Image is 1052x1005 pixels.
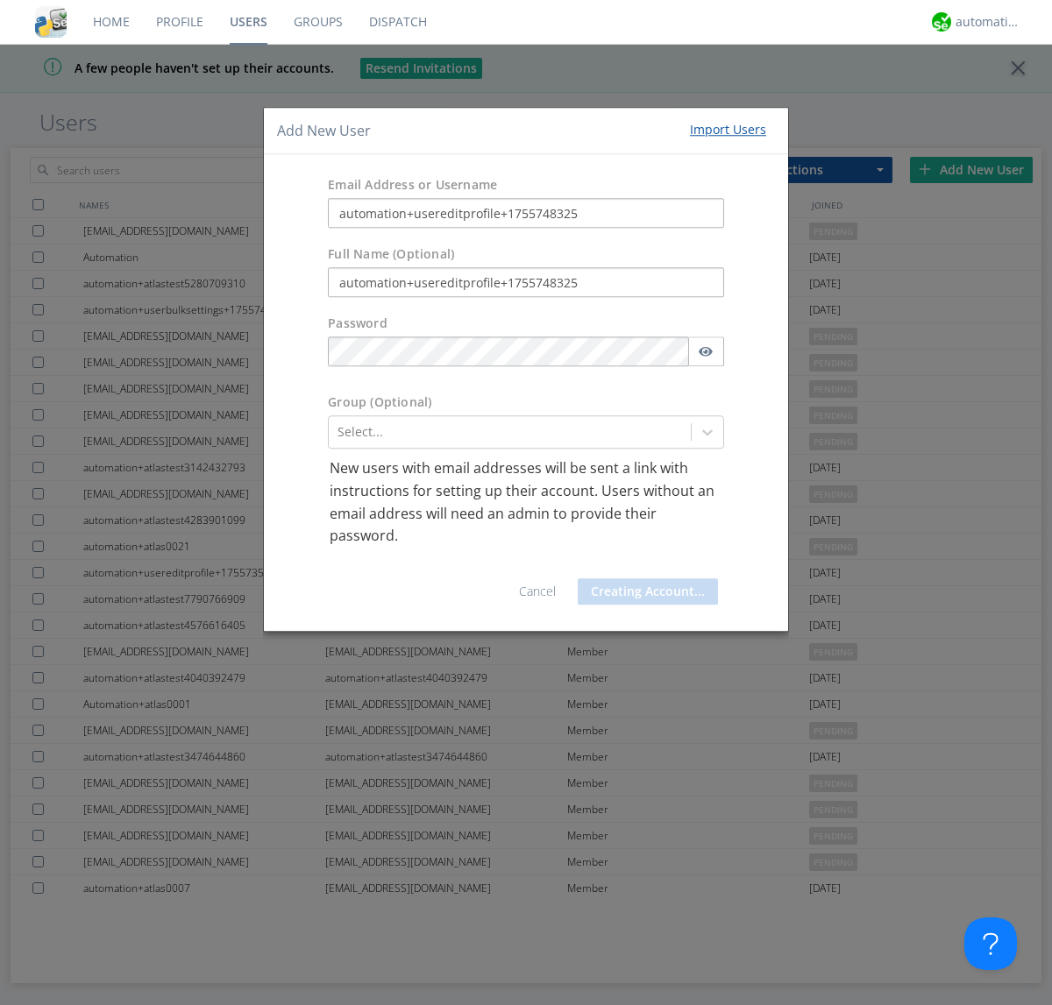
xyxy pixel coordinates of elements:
[578,578,718,605] button: Creating Account...
[519,583,556,599] a: Cancel
[330,458,722,548] p: New users with email addresses will be sent a link with instructions for setting up their account...
[328,268,724,298] input: Julie Appleseed
[690,121,766,138] div: Import Users
[277,121,371,141] h4: Add New User
[328,177,497,195] label: Email Address or Username
[956,13,1021,31] div: automation+atlas
[328,315,387,333] label: Password
[328,394,431,412] label: Group (Optional)
[932,12,951,32] img: d2d01cd9b4174d08988066c6d424eccd
[35,6,67,38] img: cddb5a64eb264b2086981ab96f4c1ba7
[328,199,724,229] input: e.g. email@address.com, Housekeeping1
[328,246,454,264] label: Full Name (Optional)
